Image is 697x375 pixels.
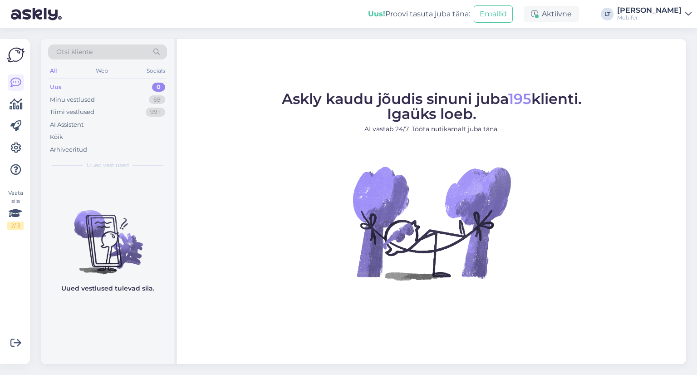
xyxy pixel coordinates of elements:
div: Mobifer [617,14,682,21]
div: Aktiivne [524,6,579,22]
div: Vaata siia [7,189,24,230]
div: Socials [145,65,167,77]
a: [PERSON_NAME]Mobifer [617,7,692,21]
div: Proovi tasuta juba täna: [368,9,470,20]
span: Askly kaudu jõudis sinuni juba klienti. Igaüks loeb. [282,90,582,123]
p: AI vastab 24/7. Tööta nutikamalt juba täna. [282,124,582,134]
div: All [48,65,59,77]
span: 195 [508,90,531,108]
img: Askly Logo [7,46,25,64]
img: No chats [41,194,174,276]
p: Uued vestlused tulevad siia. [61,284,154,293]
span: Uued vestlused [87,161,129,169]
div: 2 / 3 [7,222,24,230]
div: Uus [50,83,62,92]
div: Minu vestlused [50,95,95,104]
button: Emailid [474,5,513,23]
span: Otsi kliente [56,47,93,57]
div: Arhiveeritud [50,145,87,154]
div: Tiimi vestlused [50,108,94,117]
div: 69 [149,95,165,104]
div: AI Assistent [50,120,83,129]
div: Kõik [50,133,63,142]
div: [PERSON_NAME] [617,7,682,14]
div: 0 [152,83,165,92]
img: No Chat active [350,141,513,305]
b: Uus! [368,10,385,18]
div: 99+ [146,108,165,117]
div: LT [601,8,614,20]
div: Web [94,65,110,77]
